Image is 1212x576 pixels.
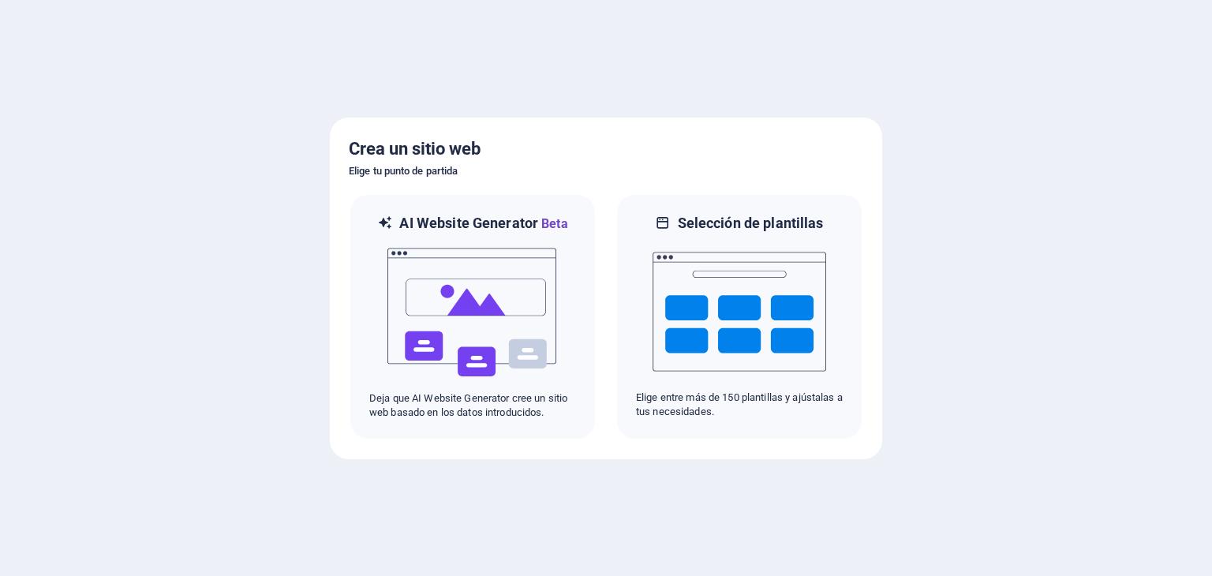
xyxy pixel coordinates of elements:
[349,193,597,440] div: AI Website GeneratorBetaaiDeja que AI Website Generator cree un sitio web basado en los datos int...
[349,162,863,181] h6: Elige tu punto de partida
[538,216,568,231] span: Beta
[678,214,824,233] h6: Selección de plantillas
[369,391,576,420] p: Deja que AI Website Generator cree un sitio web basado en los datos introducidos.
[615,193,863,440] div: Selección de plantillasElige entre más de 150 plantillas y ajústalas a tus necesidades.
[349,137,863,162] h5: Crea un sitio web
[399,214,567,234] h6: AI Website Generator
[386,234,559,391] img: ai
[636,391,843,419] p: Elige entre más de 150 plantillas y ajústalas a tus necesidades.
